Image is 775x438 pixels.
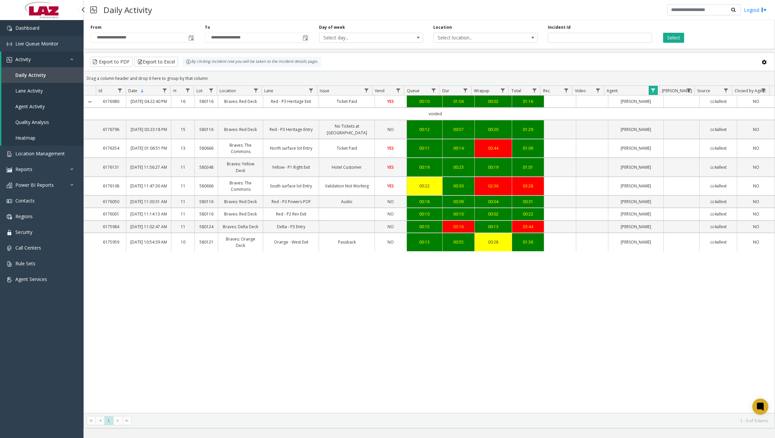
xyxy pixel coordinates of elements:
[612,239,660,245] a: [PERSON_NAME]
[684,86,693,95] a: Parker Filter Menu
[175,126,190,133] a: 15
[433,24,452,30] label: Location
[7,261,12,267] img: 'icon'
[447,98,470,105] div: 01:04
[84,86,775,413] div: Data table
[199,164,214,170] a: 580348
[704,198,733,205] a: cc4allext
[753,99,759,104] span: NO
[704,183,733,189] a: cc4allext
[411,183,438,189] div: 00:22
[516,198,540,205] div: 00:31
[479,183,508,189] a: 02:36
[548,24,571,30] label: Incident Id
[140,88,145,94] span: Sortable
[447,126,470,133] a: 00:57
[411,164,438,170] a: 00:19
[15,260,35,267] span: Rule Sets
[447,239,470,245] a: 00:55
[704,126,733,133] a: cc4allext
[411,98,438,105] a: 00:10
[447,224,470,230] div: 03:16
[222,236,259,249] a: Braves: Orange Deck
[375,88,384,94] span: Vend
[379,239,403,245] a: NO
[387,199,394,204] span: NO
[96,108,775,120] td: voided
[15,88,43,94] span: Lane Activity
[175,145,190,151] a: 13
[479,211,508,217] div: 00:02
[323,123,370,136] a: No Tickets at [GEOGRAPHIC_DATA]
[447,211,470,217] a: 00:10
[379,126,403,133] a: NO
[222,126,259,133] a: Braves: Red Deck
[319,33,402,42] span: Select day...
[134,57,178,67] button: Export to Excel
[187,33,194,42] span: Toggle popup
[516,98,540,105] a: 01:16
[1,67,84,83] a: Daily Activity
[759,86,768,95] a: Closed by Agent Filter Menu
[753,145,759,151] span: NO
[704,145,733,151] a: cc4allext
[15,135,35,141] span: Heatmap
[175,224,190,230] a: 11
[516,239,540,245] a: 01:36
[379,183,403,189] a: YES
[100,211,122,217] a: 6176001
[697,88,710,94] span: Source
[387,127,394,132] span: NO
[447,198,470,205] div: 00:09
[91,24,102,30] label: From
[741,211,771,217] a: NO
[662,88,692,94] span: [PERSON_NAME]
[379,211,403,217] a: NO
[593,86,602,95] a: Video Filter Menu
[15,276,47,282] span: Agent Services
[7,151,12,157] img: 'icon'
[741,98,771,105] a: NO
[479,239,508,245] a: 00:28
[704,224,733,230] a: cc4allext
[130,239,167,245] a: [DATE] 10:54:39 AM
[222,198,259,205] a: Braves: Red Deck
[15,150,65,157] span: Location Management
[434,33,516,42] span: Select location...
[447,183,470,189] a: 00:30
[1,83,84,99] a: Lane Activity
[84,99,96,105] a: Collapse Details
[753,183,759,189] span: NO
[251,86,260,95] a: Location Filter Menu
[479,224,508,230] div: 00:13
[199,224,214,230] a: 580124
[516,164,540,170] a: 01:01
[199,211,214,217] a: 580116
[175,239,190,245] a: 10
[267,145,315,151] a: North surface lot Entry
[222,180,259,192] a: Braves: The Commons
[199,98,214,105] a: 580116
[222,142,259,155] a: Braves: The Commons
[753,239,759,245] span: NO
[447,145,470,151] a: 00:14
[100,198,122,205] a: 6176050
[100,224,122,230] a: 6175984
[447,164,470,170] a: 00:23
[130,211,167,217] a: [DATE] 11:14:13 AM
[186,59,191,64] img: infoIcon.svg
[479,98,508,105] div: 00:02
[199,198,214,205] a: 580116
[323,198,370,205] a: Audio
[429,86,438,95] a: Queue Filter Menu
[183,86,192,95] a: H Filter Menu
[387,164,394,170] span: YES
[15,103,45,110] span: Agent Activity
[1,130,84,146] a: Heatmap
[516,183,540,189] a: 03:28
[516,126,540,133] div: 01:29
[130,198,167,205] a: [DATE] 11:30:31 AM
